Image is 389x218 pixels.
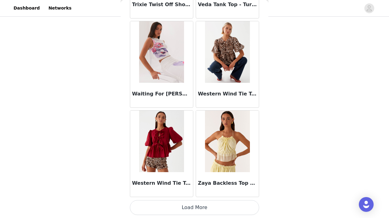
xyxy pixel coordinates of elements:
a: Dashboard [10,1,43,15]
button: Load More [130,200,259,215]
h3: Western Wind Tie Top - Maroon [132,180,191,187]
img: Western Wind Tie Top - Maroon [139,111,184,172]
img: Waiting For Dawn Mesh Top - White [139,21,184,83]
h3: Zaya Backless Top - Yellow [198,180,257,187]
a: Networks [45,1,75,15]
h3: Waiting For [PERSON_NAME] Top - White [132,90,191,98]
img: Zaya Backless Top - Yellow [205,111,250,172]
h3: Veda Tank Top - Turquoise [198,1,257,8]
div: avatar [366,3,372,13]
img: Western Wind Tie Top - Leopard [205,21,250,83]
h3: Western Wind Tie Top - Leopard [198,90,257,98]
div: Open Intercom Messenger [359,197,374,212]
h3: Trixie Twist Off Shoulder Top - Ivory [132,1,191,8]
